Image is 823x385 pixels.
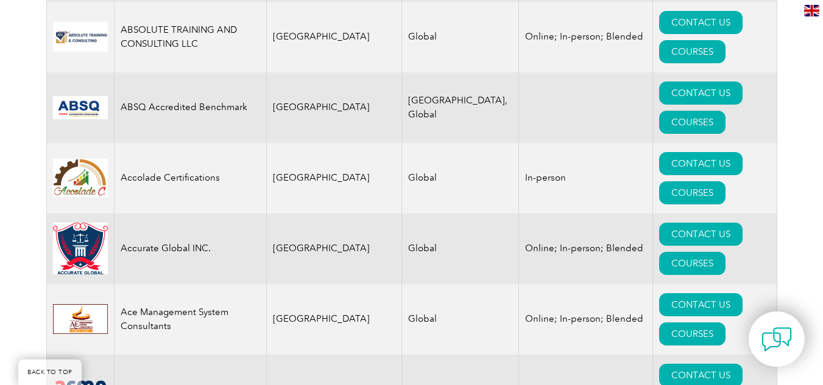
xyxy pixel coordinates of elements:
[266,2,402,72] td: [GEOGRAPHIC_DATA]
[659,293,743,316] a: CONTACT US
[402,2,519,72] td: Global
[519,143,653,213] td: In-person
[114,213,266,284] td: Accurate Global INC.
[761,324,792,355] img: contact-chat.png
[519,284,653,355] td: Online; In-person; Blended
[114,2,266,72] td: ABSOLUTE TRAINING AND CONSULTING LLC
[659,181,726,204] a: COURSES
[402,72,519,143] td: [GEOGRAPHIC_DATA], Global
[114,284,266,355] td: Ace Management System Consultants
[804,5,819,16] img: en
[519,2,653,72] td: Online; In-person; Blended
[53,223,108,275] img: a034a1f6-3919-f011-998a-0022489685a1-logo.png
[659,11,743,34] a: CONTACT US
[53,22,108,52] img: 16e092f6-eadd-ed11-a7c6-00224814fd52-logo.png
[266,72,402,143] td: [GEOGRAPHIC_DATA]
[266,213,402,284] td: [GEOGRAPHIC_DATA]
[402,284,519,355] td: Global
[18,359,82,385] a: BACK TO TOP
[266,284,402,355] td: [GEOGRAPHIC_DATA]
[53,304,108,334] img: 306afd3c-0a77-ee11-8179-000d3ae1ac14-logo.jpg
[659,322,726,345] a: COURSES
[659,82,743,105] a: CONTACT US
[402,143,519,213] td: Global
[519,213,653,284] td: Online; In-person; Blended
[659,223,743,246] a: CONTACT US
[402,213,519,284] td: Global
[659,152,743,175] a: CONTACT US
[659,40,726,63] a: COURSES
[53,96,108,119] img: cc24547b-a6e0-e911-a812-000d3a795b83-logo.png
[114,72,266,143] td: ABSQ Accredited Benchmark
[659,252,726,275] a: COURSES
[659,111,726,134] a: COURSES
[53,159,108,197] img: 1a94dd1a-69dd-eb11-bacb-002248159486-logo.jpg
[266,143,402,213] td: [GEOGRAPHIC_DATA]
[114,143,266,213] td: Accolade Certifications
